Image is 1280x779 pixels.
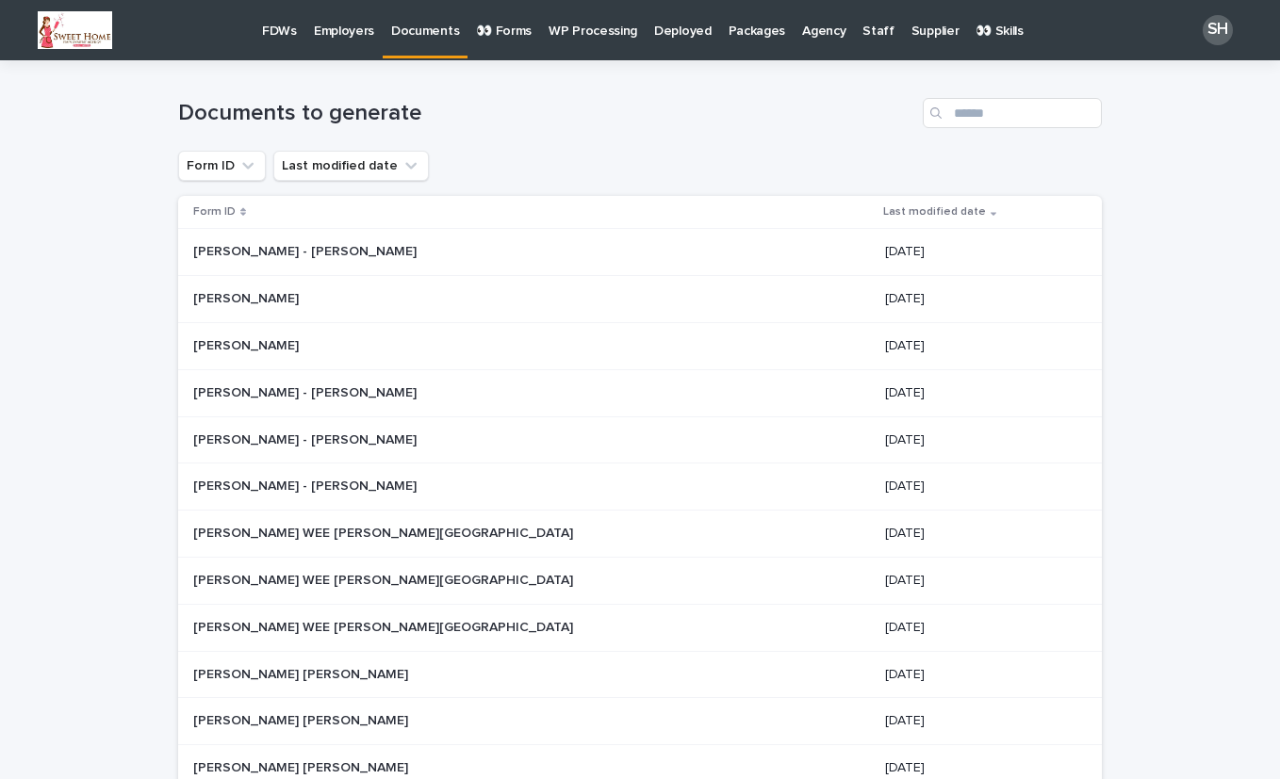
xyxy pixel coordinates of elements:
p: [DATE] [885,526,1072,542]
p: [PERSON_NAME] [PERSON_NAME] [193,756,412,776]
p: [DATE] [885,291,1072,307]
p: [DATE] [885,667,1072,683]
p: [PERSON_NAME] - [PERSON_NAME] [193,381,420,401]
tr: [PERSON_NAME] - [PERSON_NAME][PERSON_NAME] - [PERSON_NAME] [DATE] [178,463,1102,511]
input: Search [923,98,1102,128]
p: [DATE] [885,713,1072,729]
tr: [PERSON_NAME][PERSON_NAME] [DATE] [178,322,1102,369]
p: [DATE] [885,385,1072,401]
p: [PERSON_NAME] WEE [PERSON_NAME][GEOGRAPHIC_DATA] [193,616,577,636]
div: SH [1203,15,1233,45]
tr: [PERSON_NAME] WEE [PERSON_NAME][GEOGRAPHIC_DATA][PERSON_NAME] WEE [PERSON_NAME][GEOGRAPHIC_DATA] ... [178,511,1102,558]
p: [PERSON_NAME] [193,334,303,354]
p: [DATE] [885,244,1072,260]
p: [PERSON_NAME] [193,287,303,307]
tr: [PERSON_NAME] WEE [PERSON_NAME][GEOGRAPHIC_DATA][PERSON_NAME] WEE [PERSON_NAME][GEOGRAPHIC_DATA] ... [178,604,1102,651]
tr: [PERSON_NAME] WEE [PERSON_NAME][GEOGRAPHIC_DATA][PERSON_NAME] WEE [PERSON_NAME][GEOGRAPHIC_DATA] ... [178,557,1102,604]
p: [PERSON_NAME] [PERSON_NAME] [193,663,412,683]
p: [DATE] [885,620,1072,636]
p: [DATE] [885,573,1072,589]
h1: Documents to generate [178,100,915,127]
tr: [PERSON_NAME] [PERSON_NAME][PERSON_NAME] [PERSON_NAME] [DATE] [178,651,1102,698]
p: [DATE] [885,338,1072,354]
tr: [PERSON_NAME] - [PERSON_NAME][PERSON_NAME] - [PERSON_NAME] [DATE] [178,229,1102,276]
p: Last modified date [883,202,986,222]
p: [PERSON_NAME] - [PERSON_NAME] [193,240,420,260]
p: [PERSON_NAME] WEE [PERSON_NAME][GEOGRAPHIC_DATA] [193,522,577,542]
tr: [PERSON_NAME][PERSON_NAME] [DATE] [178,276,1102,323]
p: [PERSON_NAME] [PERSON_NAME] [193,709,412,729]
p: [PERSON_NAME] WEE [PERSON_NAME][GEOGRAPHIC_DATA] [193,569,577,589]
button: Form ID [178,151,266,181]
button: Last modified date [273,151,429,181]
tr: [PERSON_NAME] - [PERSON_NAME][PERSON_NAME] - [PERSON_NAME] [DATE] [178,416,1102,463]
p: Form ID [193,202,236,222]
p: [PERSON_NAME] - [PERSON_NAME] [193,429,420,448]
p: [DATE] [885,760,1072,776]
tr: [PERSON_NAME] - [PERSON_NAME][PERSON_NAME] - [PERSON_NAME] [DATE] [178,369,1102,416]
p: [DATE] [885,479,1072,495]
img: 4WOIBgp3f6wSALoJWR6E_zaTO7AZ4BWcS6b7k0OeGPw [38,11,112,49]
tr: [PERSON_NAME] [PERSON_NAME][PERSON_NAME] [PERSON_NAME] [DATE] [178,698,1102,745]
p: [DATE] [885,432,1072,448]
p: [PERSON_NAME] - [PERSON_NAME] [193,475,420,495]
